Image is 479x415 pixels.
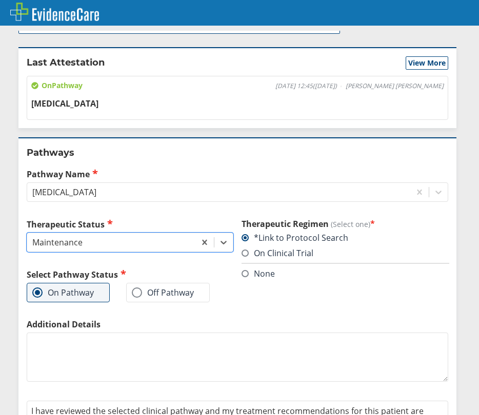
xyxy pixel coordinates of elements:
label: None [242,268,275,279]
span: View More [408,58,446,68]
label: On Pathway [32,287,94,298]
label: Additional Details [27,319,448,330]
span: [DATE] 12:45 ( [DATE] ) [275,82,337,90]
div: [MEDICAL_DATA] [32,186,96,198]
label: Pathway Name [27,168,448,180]
img: EvidenceCare [10,3,99,21]
span: [PERSON_NAME] [PERSON_NAME] [346,82,444,90]
h2: Pathways [27,147,448,159]
label: Off Pathway [132,287,194,298]
button: View More [406,56,448,70]
label: Therapeutic Status [27,218,233,230]
span: On Pathway [31,80,83,91]
label: On Clinical Trial [242,247,313,259]
span: (Select one) [331,219,370,229]
span: [MEDICAL_DATA] [31,98,98,109]
div: Maintenance [32,237,83,248]
h2: Select Pathway Status [27,268,233,280]
label: *Link to Protocol Search [242,232,348,243]
h2: Last Attestation [27,56,105,70]
h3: Therapeutic Regimen [242,218,448,230]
